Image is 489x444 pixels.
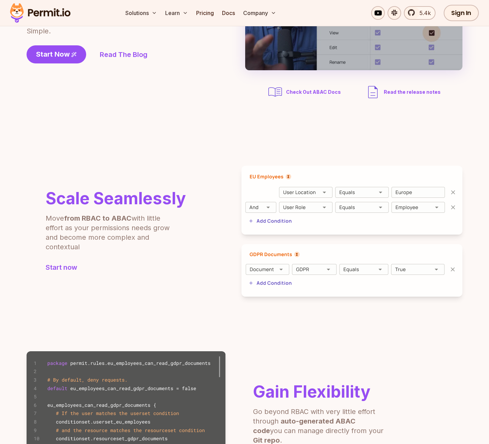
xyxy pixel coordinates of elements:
a: Check Out ABAC Docs [267,84,343,100]
button: Learn [162,6,191,20]
p: Move with little effort as your permissions needs grow and become more complex and contextual [46,213,178,252]
span: Read the release notes [384,89,441,95]
a: 5.4k [404,6,436,20]
span: Check Out ABAC Docs [286,89,341,95]
a: Docs [219,6,238,20]
button: Company [240,6,279,20]
img: abac docs [267,84,283,100]
span: Start Now [36,49,70,59]
span: 5.4k [415,9,431,17]
a: Read the release notes [365,84,441,100]
button: Solutions [123,6,160,20]
h2: Gain Flexibility [253,384,386,400]
a: Start Now [27,45,86,63]
img: Permit logo [7,1,74,25]
b: from RBAC to ABAC [64,214,131,222]
img: description [365,84,381,100]
a: Read The Blog [100,50,147,59]
b: auto-generated ABAC code [253,417,356,435]
a: Sign In [444,5,479,21]
h2: Scale Seamlessly [46,190,186,207]
a: Pricing [193,6,217,20]
a: Start now [46,263,186,272]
